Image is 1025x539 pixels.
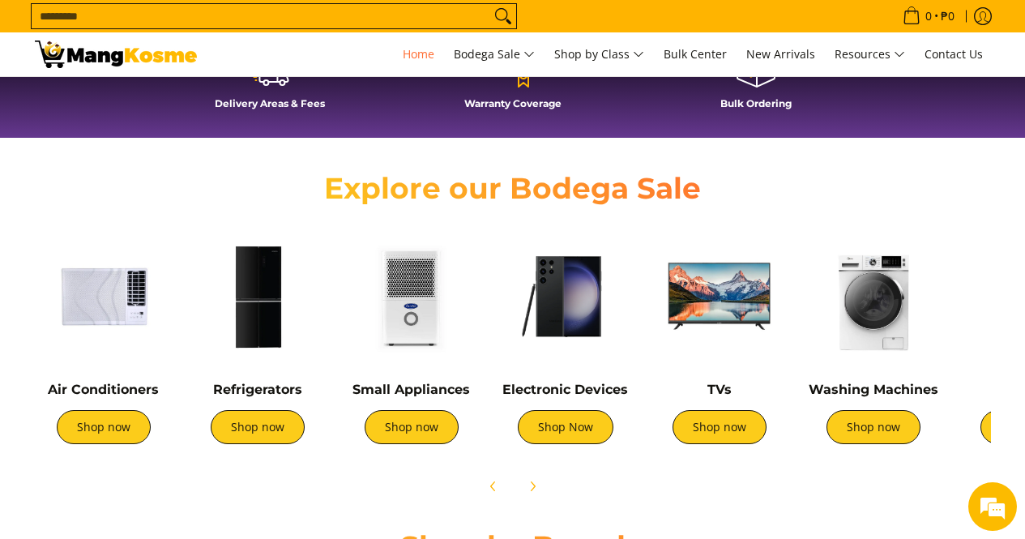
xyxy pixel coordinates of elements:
[497,228,634,366] img: Electronic Devices
[365,410,459,444] a: Shop now
[189,228,327,366] img: Refrigerators
[809,382,938,397] a: Washing Machines
[395,32,442,76] a: Home
[502,382,628,397] a: Electronic Devices
[925,46,983,62] span: Contact Us
[399,97,626,109] h4: Warranty Coverage
[643,47,869,122] a: Bulk Ordering
[826,410,920,444] a: Shop now
[651,228,788,366] img: TVs
[213,382,302,397] a: Refrigerators
[476,468,511,504] button: Previous
[938,11,957,22] span: ₱0
[664,46,727,62] span: Bulk Center
[826,32,913,76] a: Resources
[35,228,173,366] img: Air Conditioners
[446,32,543,76] a: Bodega Sale
[490,4,516,28] button: Search
[213,32,991,76] nav: Main Menu
[923,11,934,22] span: 0
[746,46,815,62] span: New Arrivals
[48,382,159,397] a: Air Conditioners
[454,45,535,65] span: Bodega Sale
[278,170,748,207] h2: Explore our Bodega Sale
[518,410,613,444] a: Shop Now
[156,97,383,109] h4: Delivery Areas & Fees
[156,47,383,122] a: Delivery Areas & Fees
[643,97,869,109] h4: Bulk Ordering
[403,46,434,62] span: Home
[352,382,470,397] a: Small Appliances
[399,47,626,122] a: Warranty Coverage
[656,32,735,76] a: Bulk Center
[546,32,652,76] a: Shop by Class
[57,410,151,444] a: Shop now
[835,45,905,65] span: Resources
[554,45,644,65] span: Shop by Class
[916,32,991,76] a: Contact Us
[805,228,942,366] img: Washing Machines
[35,41,197,68] img: Mang Kosme: Your Home Appliances Warehouse Sale Partner!
[673,410,767,444] a: Shop now
[343,228,480,366] img: Small Appliances
[707,382,732,397] a: TVs
[738,32,823,76] a: New Arrivals
[211,410,305,444] a: Shop now
[898,7,959,25] span: •
[515,468,550,504] button: Next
